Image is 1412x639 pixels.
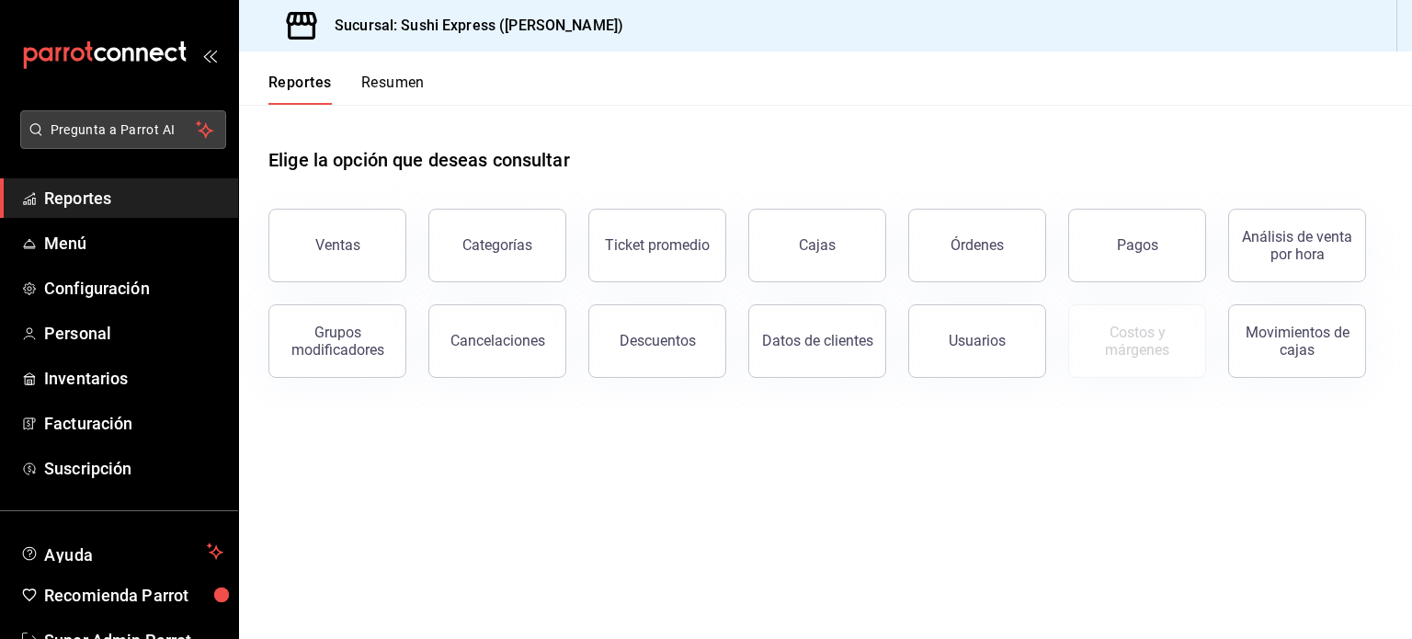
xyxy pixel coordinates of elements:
[13,133,226,153] a: Pregunta a Parrot AI
[202,48,217,63] button: open_drawer_menu
[908,209,1046,282] button: Órdenes
[450,332,545,349] div: Cancelaciones
[908,304,1046,378] button: Usuarios
[1240,228,1354,263] div: Análisis de venta por hora
[605,236,710,254] div: Ticket promedio
[361,74,425,105] button: Resumen
[428,209,566,282] button: Categorías
[44,456,223,481] span: Suscripción
[44,231,223,256] span: Menú
[44,276,223,301] span: Configuración
[951,236,1004,254] div: Órdenes
[762,332,873,349] div: Datos de clientes
[748,209,886,282] button: Cajas
[44,411,223,436] span: Facturación
[1068,209,1206,282] button: Pagos
[1240,324,1354,359] div: Movimientos de cajas
[20,110,226,149] button: Pregunta a Parrot AI
[44,541,199,563] span: Ayuda
[620,332,696,349] div: Descuentos
[268,74,332,105] button: Reportes
[1228,209,1366,282] button: Análisis de venta por hora
[588,209,726,282] button: Ticket promedio
[949,332,1006,349] div: Usuarios
[1117,236,1158,254] div: Pagos
[268,74,425,105] div: navigation tabs
[280,324,394,359] div: Grupos modificadores
[44,583,223,608] span: Recomienda Parrot
[320,15,623,37] h3: Sucursal: Sushi Express ([PERSON_NAME])
[1228,304,1366,378] button: Movimientos de cajas
[1080,324,1194,359] div: Costos y márgenes
[44,321,223,346] span: Personal
[462,236,532,254] div: Categorías
[748,304,886,378] button: Datos de clientes
[44,366,223,391] span: Inventarios
[44,186,223,211] span: Reportes
[268,146,570,174] h1: Elige la opción que deseas consultar
[315,236,360,254] div: Ventas
[799,236,836,254] div: Cajas
[588,304,726,378] button: Descuentos
[268,209,406,282] button: Ventas
[268,304,406,378] button: Grupos modificadores
[51,120,197,140] span: Pregunta a Parrot AI
[428,304,566,378] button: Cancelaciones
[1068,304,1206,378] button: Contrata inventarios para ver este reporte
